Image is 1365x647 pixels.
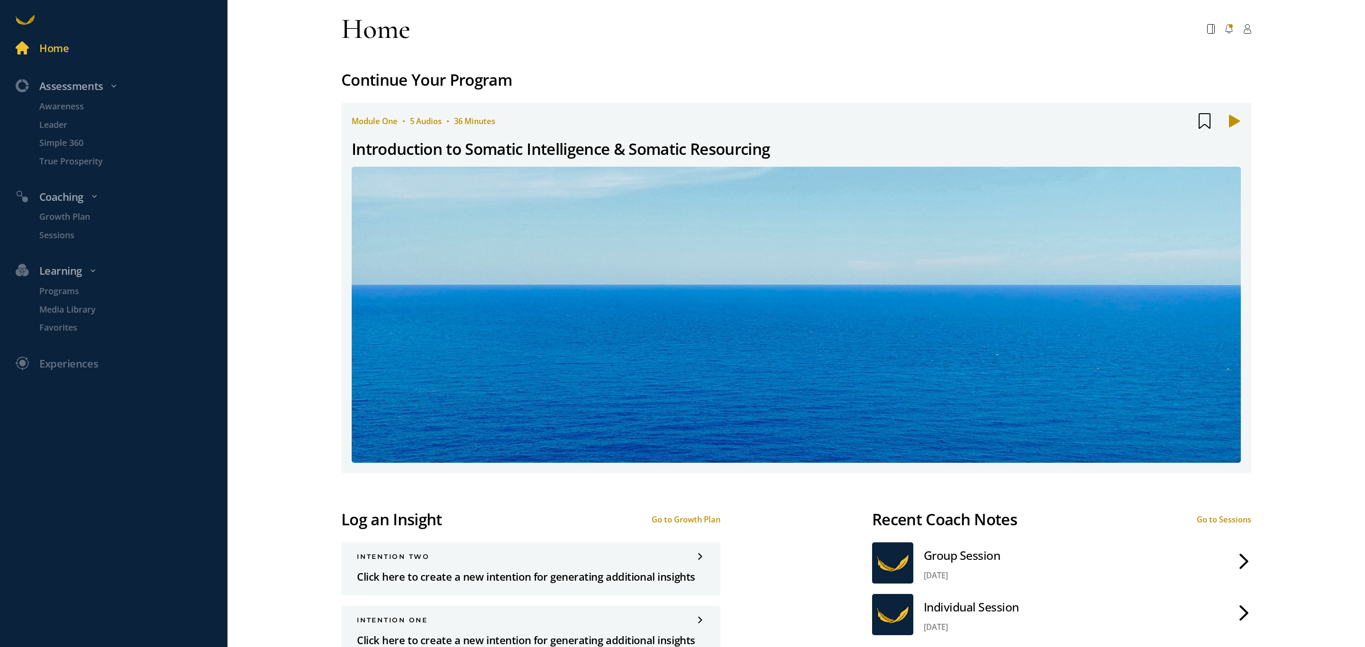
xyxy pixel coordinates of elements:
div: Home [39,40,69,57]
p: Media Library [39,303,225,316]
a: True Prosperity [24,154,228,168]
a: Sessions [24,229,228,242]
a: Growth Plan [24,210,228,224]
p: Programs [39,285,225,298]
div: Continue Your Program [341,68,1251,92]
div: Group Session [924,545,1000,566]
a: Individual Session[DATE] [872,594,1251,635]
p: True Prosperity [39,154,225,168]
div: Coaching [8,189,233,206]
div: [DATE] [924,621,1019,632]
div: [DATE] [924,570,1000,581]
p: Leader [39,118,225,131]
div: INTENTION one [357,616,705,624]
div: Individual Session [924,597,1019,618]
a: Group Session[DATE] [872,542,1251,584]
a: Favorites [24,321,228,334]
div: Learning [8,262,233,279]
a: Simple 360 [24,136,228,150]
p: Favorites [39,321,225,334]
div: Introduction to Somatic Intelligence & Somatic Resourcing [352,137,770,162]
div: Experiences [39,355,98,372]
a: module one5 Audios36 MinutesIntroduction to Somatic Intelligence & Somatic Resourcing [341,103,1251,473]
img: abroad-gold.png [872,594,913,635]
a: INTENTION twoClick here to create a new intention for generating additional insights [341,542,720,595]
span: module one [352,116,398,126]
span: 5 Audios [410,116,442,126]
a: Leader [24,118,228,131]
div: Log an Insight [341,507,442,532]
p: Awareness [39,100,225,113]
div: Recent Coach Notes [872,507,1017,532]
a: Awareness [24,100,228,113]
p: Simple 360 [39,136,225,150]
p: Sessions [39,229,225,242]
div: Home [341,10,410,47]
a: Media Library [24,303,228,316]
p: Click here to create a new intention for generating additional insights [357,568,705,585]
div: Assessments [8,78,233,95]
a: Programs [24,285,228,298]
span: 36 Minutes [454,116,495,126]
div: Go to Sessions [1197,514,1251,525]
img: abroad-gold.png [872,542,913,584]
div: Go to Growth Plan [652,514,720,525]
p: Growth Plan [39,210,225,224]
div: INTENTION two [357,553,705,560]
img: 60ebedd2184774086c3c391f_1697608424.jpg [352,167,1241,463]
